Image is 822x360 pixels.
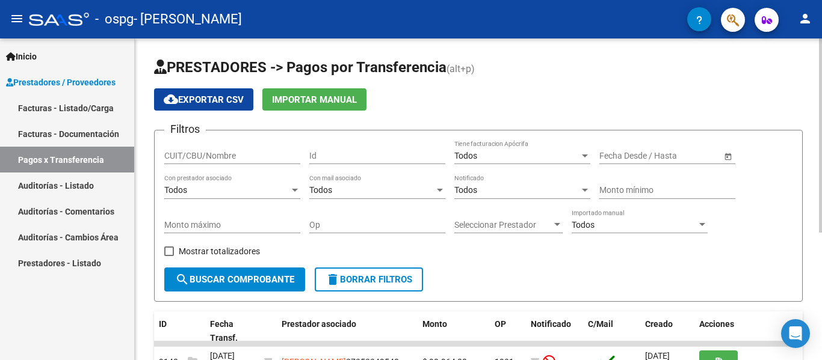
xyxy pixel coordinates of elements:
[262,88,366,111] button: Importar Manual
[694,311,803,351] datatable-header-cell: Acciones
[277,311,418,351] datatable-header-cell: Prestador asociado
[583,311,640,351] datatable-header-cell: C/Mail
[781,319,810,348] div: Open Intercom Messenger
[282,319,356,329] span: Prestador asociado
[531,319,571,329] span: Notificado
[454,185,477,195] span: Todos
[645,319,673,329] span: Creado
[154,88,253,111] button: Exportar CSV
[205,311,259,351] datatable-header-cell: Fecha Transf.
[6,50,37,63] span: Inicio
[175,274,294,285] span: Buscar Comprobante
[134,6,242,32] span: - [PERSON_NAME]
[599,151,643,161] input: Fecha inicio
[572,220,595,230] span: Todos
[326,274,412,285] span: Borrar Filtros
[10,11,24,26] mat-icon: menu
[798,11,812,26] mat-icon: person
[95,6,134,32] span: - ospg
[159,319,167,329] span: ID
[164,267,305,291] button: Buscar Comprobante
[640,311,694,351] datatable-header-cell: Creado
[526,311,583,351] datatable-header-cell: Notificado
[422,319,447,329] span: Monto
[447,63,475,75] span: (alt+p)
[722,150,734,162] button: Open calendar
[326,272,340,287] mat-icon: delete
[272,94,357,105] span: Importar Manual
[654,151,712,161] input: Fecha fin
[154,311,205,351] datatable-header-cell: ID
[588,319,613,329] span: C/Mail
[164,94,244,105] span: Exportar CSV
[418,311,490,351] datatable-header-cell: Monto
[454,220,552,230] span: Seleccionar Prestador
[699,319,734,329] span: Acciones
[154,59,447,76] span: PRESTADORES -> Pagos por Transferencia
[175,272,190,287] mat-icon: search
[490,311,526,351] datatable-header-cell: OP
[495,319,506,329] span: OP
[179,244,260,258] span: Mostrar totalizadores
[164,121,206,138] h3: Filtros
[309,185,332,195] span: Todos
[6,76,116,89] span: Prestadores / Proveedores
[164,185,187,195] span: Todos
[164,92,178,106] mat-icon: cloud_download
[454,151,477,160] span: Todos
[315,267,423,291] button: Borrar Filtros
[210,319,238,343] span: Fecha Transf.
